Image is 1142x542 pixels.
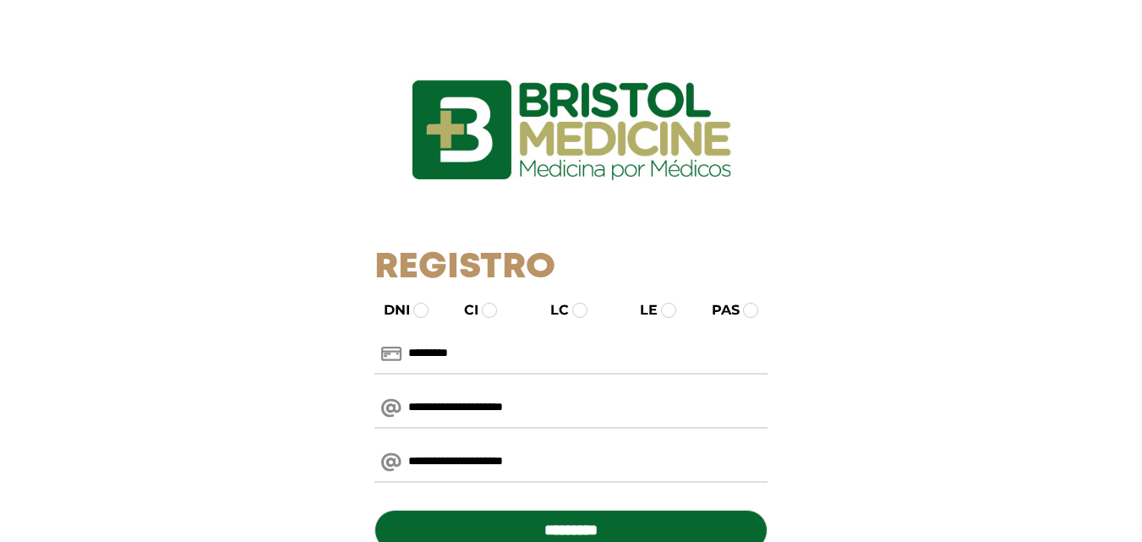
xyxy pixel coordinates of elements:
[535,300,569,320] label: LC
[625,300,658,320] label: LE
[369,300,410,320] label: DNI
[449,300,478,320] label: CI
[374,247,768,289] h1: Registro
[697,300,740,320] label: PAS
[343,20,800,240] img: logo_ingresarbristol.jpg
